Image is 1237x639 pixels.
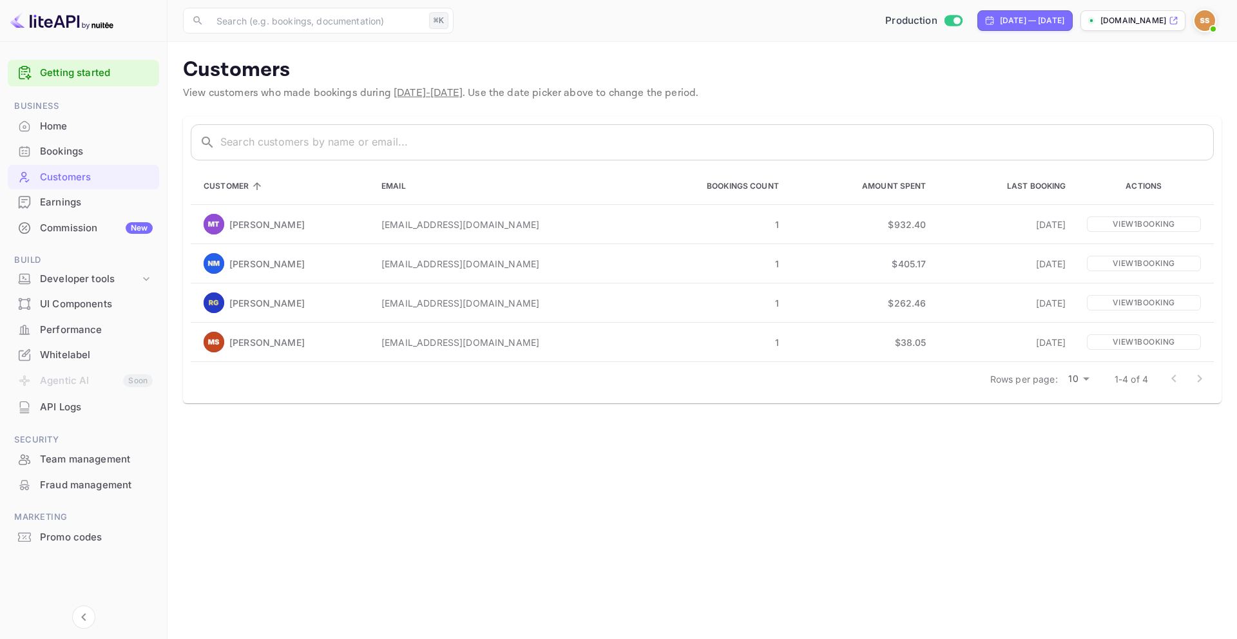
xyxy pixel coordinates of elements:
[8,190,159,214] a: Earnings
[8,525,159,549] a: Promo codes
[40,170,153,185] div: Customers
[1000,15,1064,26] div: [DATE] — [DATE]
[8,292,159,316] a: UI Components
[229,296,305,310] p: [PERSON_NAME]
[40,323,153,338] div: Performance
[209,8,424,33] input: Search (e.g. bookings, documentation)
[229,218,305,231] p: [PERSON_NAME]
[40,297,153,312] div: UI Components
[40,195,153,210] div: Earnings
[8,165,159,190] div: Customers
[1087,216,1201,232] p: View 1 booking
[8,510,159,524] span: Marketing
[8,318,159,343] div: Performance
[947,296,1066,310] p: [DATE]
[1100,15,1166,26] p: [DOMAIN_NAME]
[8,114,159,139] div: Home
[690,178,779,194] span: Bookings Count
[1087,256,1201,271] p: View 1 booking
[800,257,926,271] p: $405.17
[40,144,153,159] div: Bookings
[1087,334,1201,350] p: View 1 booking
[204,332,224,352] img: Mohammad Shakir
[394,86,463,100] span: [DATE] - [DATE]
[183,86,698,100] span: View customers who made bookings during . Use the date picker above to change the period.
[8,343,159,368] div: Whitelabel
[204,178,265,194] span: Customer
[40,478,153,493] div: Fraud management
[40,221,153,236] div: Commission
[8,447,159,471] a: Team management
[40,452,153,467] div: Team management
[204,253,224,274] img: Nicholas Miller
[220,124,1214,160] input: Search customers by name or email...
[8,190,159,215] div: Earnings
[8,114,159,138] a: Home
[880,14,967,28] div: Switch to Sandbox mode
[8,99,159,113] span: Business
[40,66,153,81] a: Getting started
[8,473,159,497] a: Fraud management
[183,57,1222,83] p: Customers
[381,257,620,271] p: [EMAIL_ADDRESS][DOMAIN_NAME]
[800,296,926,310] p: $262.46
[8,447,159,472] div: Team management
[8,395,159,420] div: API Logs
[8,253,159,267] span: Build
[8,268,159,291] div: Developer tools
[204,292,224,313] img: Rick Gengler
[8,525,159,550] div: Promo codes
[40,272,140,287] div: Developer tools
[990,372,1058,386] p: Rows per page:
[229,336,305,349] p: [PERSON_NAME]
[40,400,153,415] div: API Logs
[204,214,224,234] img: Margarita Alvarez Tabio
[947,336,1066,349] p: [DATE]
[40,530,153,545] div: Promo codes
[8,60,159,86] div: Getting started
[885,14,937,28] span: Production
[8,473,159,498] div: Fraud management
[8,433,159,447] span: Security
[8,165,159,189] a: Customers
[640,257,778,271] p: 1
[40,348,153,363] div: Whitelabel
[381,178,423,194] span: Email
[8,139,159,163] a: Bookings
[800,218,926,231] p: $932.40
[1115,372,1148,386] p: 1-4 of 4
[947,257,1066,271] p: [DATE]
[8,216,159,240] a: CommissionNew
[8,395,159,419] a: API Logs
[8,292,159,317] div: UI Components
[229,257,305,271] p: [PERSON_NAME]
[8,139,159,164] div: Bookings
[1077,168,1214,205] th: Actions
[381,218,620,231] p: [EMAIL_ADDRESS][DOMAIN_NAME]
[40,119,153,134] div: Home
[990,178,1066,194] span: Last Booking
[640,296,778,310] p: 1
[640,336,778,349] p: 1
[845,178,926,194] span: Amount Spent
[381,296,620,310] p: [EMAIL_ADDRESS][DOMAIN_NAME]
[381,336,620,349] p: [EMAIL_ADDRESS][DOMAIN_NAME]
[1194,10,1215,31] img: Sanjeev Shenoy
[8,216,159,241] div: CommissionNew
[800,336,926,349] p: $38.05
[8,318,159,341] a: Performance
[947,218,1066,231] p: [DATE]
[8,343,159,367] a: Whitelabel
[640,218,778,231] p: 1
[10,10,113,31] img: LiteAPI logo
[126,222,153,234] div: New
[1063,370,1094,388] div: 10
[1087,295,1201,310] p: View 1 booking
[72,606,95,629] button: Collapse navigation
[429,12,448,29] div: ⌘K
